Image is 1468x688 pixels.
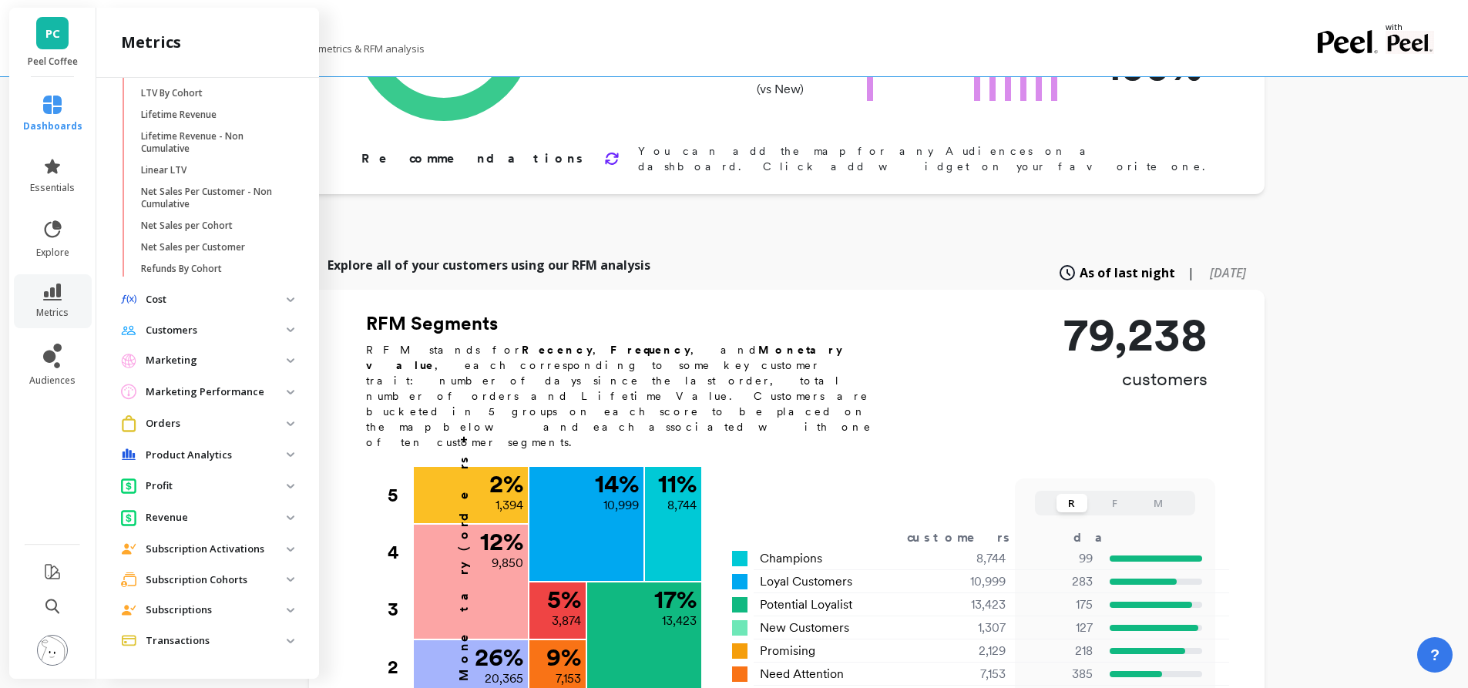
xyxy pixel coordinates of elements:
[366,342,890,450] p: RFM stands for , , and , each corresponding to some key customer trait: number of days since the ...
[475,645,523,670] p: 26 %
[121,325,136,335] img: navigation item icon
[121,294,136,304] img: navigation item icon
[141,109,217,121] p: Lifetime Revenue
[121,478,136,494] img: navigation item icon
[146,633,287,649] p: Transactions
[30,182,75,194] span: essentials
[552,612,581,630] p: 3,874
[760,619,849,637] span: New Customers
[914,619,1024,637] div: 1,307
[146,510,287,525] p: Revenue
[287,452,294,457] img: down caret icon
[556,670,581,688] p: 7,153
[146,542,287,557] p: Subscription Activations
[1080,263,1175,282] span: As of last night
[37,635,68,666] img: profile picture
[121,605,136,616] img: navigation item icon
[1063,311,1208,357] p: 79,238
[1025,549,1093,568] p: 99
[914,642,1024,660] div: 2,129
[1056,494,1087,512] button: R
[1073,529,1137,547] div: days
[121,415,136,431] img: navigation item icon
[546,645,581,670] p: 9 %
[1417,637,1453,673] button: ?
[287,608,294,612] img: down caret icon
[146,448,287,463] p: Product Analytics
[121,572,136,587] img: navigation item icon
[1025,572,1093,591] p: 283
[287,327,294,332] img: down caret icon
[1188,263,1194,282] span: |
[1210,264,1246,281] span: [DATE]
[45,25,60,42] span: PC
[760,642,815,660] span: Promising
[23,120,82,133] span: dashboards
[141,186,288,210] p: Net Sales Per Customer - Non Cumulative
[480,529,523,554] p: 12 %
[914,596,1024,614] div: 13,423
[121,448,136,461] img: navigation item icon
[121,353,136,368] img: navigation item icon
[522,344,593,356] b: Recency
[146,478,287,494] p: Profit
[287,547,294,552] img: down caret icon
[1063,367,1208,391] p: customers
[388,467,412,524] div: 5
[610,344,690,356] b: Frequency
[1025,642,1093,660] p: 218
[914,665,1024,683] div: 7,153
[287,484,294,488] img: down caret icon
[287,577,294,582] img: down caret icon
[287,515,294,520] img: down caret icon
[29,374,76,387] span: audiences
[141,130,288,155] p: Lifetime Revenue - Non Cumulative
[121,509,136,525] img: navigation item icon
[388,581,412,638] div: 3
[146,384,287,400] p: Marketing Performance
[492,554,523,572] p: 9,850
[287,358,294,363] img: down caret icon
[1100,494,1130,512] button: F
[667,496,697,515] p: 8,744
[121,32,181,53] h2: metrics
[1143,494,1174,512] button: M
[388,524,412,581] div: 4
[146,416,287,431] p: Orders
[485,670,523,688] p: 20,365
[146,353,287,368] p: Marketing
[1386,23,1434,31] p: with
[36,247,69,259] span: explore
[1025,596,1093,614] p: 175
[366,311,890,336] h2: RFM Segments
[760,572,852,591] span: Loyal Customers
[907,529,1032,547] div: customers
[1025,619,1093,637] p: 127
[662,612,697,630] p: 13,423
[638,143,1215,174] p: You can add the map for any Audiences on a dashboard. Click add widget on your favorite one.
[328,256,650,274] p: Explore all of your customers using our RFM analysis
[914,572,1024,591] div: 10,999
[287,297,294,302] img: down caret icon
[760,665,844,683] span: Need Attention
[146,602,287,618] p: Subscriptions
[141,241,245,253] p: Net Sales per Customer
[141,220,233,232] p: Net Sales per Cohort
[287,390,294,394] img: down caret icon
[489,472,523,496] p: 2 %
[654,587,697,612] p: 17 %
[36,307,69,319] span: metrics
[121,543,136,554] img: navigation item icon
[495,496,523,515] p: 1,394
[760,596,852,614] span: Potential Loyalist
[1386,31,1434,54] img: partner logo
[603,496,639,515] p: 10,999
[760,549,822,568] span: Champions
[1430,644,1439,666] span: ?
[914,549,1024,568] div: 8,744
[146,572,287,588] p: Subscription Cohorts
[595,472,639,496] p: 14 %
[146,292,287,307] p: Cost
[25,55,81,68] p: Peel Coffee
[547,587,581,612] p: 5 %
